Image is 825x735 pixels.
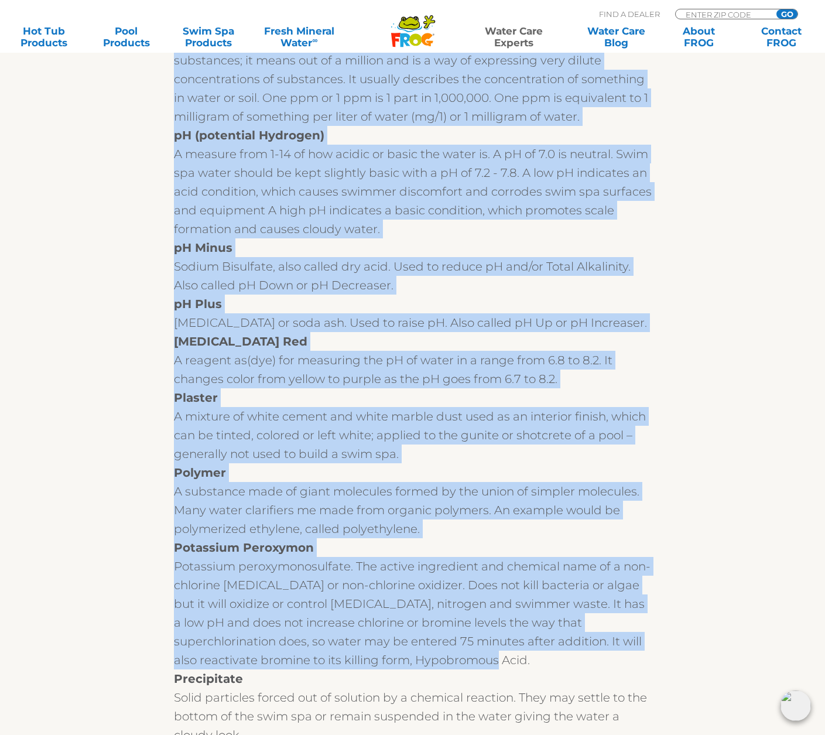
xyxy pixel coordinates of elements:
strong: [MEDICAL_DATA] Red [174,334,307,348]
input: GO [776,9,797,19]
div: [MEDICAL_DATA] or soda ash. Used to raise pH. Also called pH Up or pH Increaser. [174,313,653,332]
p: Find A Dealer [599,9,660,19]
div: A measure from 1-14 of how acidic or basic the water is. A pH of 7.0 is neutral. Swim spa water s... [174,145,653,238]
div: Parts per million (ppm) is a way of expressing very dilute concentrations of substances; it means... [174,32,653,126]
strong: pH Minus [174,241,232,255]
strong: pH Plus [174,297,222,311]
a: ContactFROG [749,25,813,49]
strong: Plaster [174,391,218,405]
div: Sodium Bisulfate, also called dry acid. Used to reduce pH and/or Total Alkalinity. Also called pH... [174,257,653,295]
div: A reagent as(dye) for measuring the pH of water in a range from 6.8 to 8.2. It changes color from... [174,351,653,388]
strong: Potassium Peroxymon [174,541,314,555]
a: Water CareExperts [462,25,566,49]
sup: ∞ [312,36,317,45]
a: PoolProducts [94,25,159,49]
a: Fresh MineralWater∞ [259,25,339,49]
a: Hot TubProducts [12,25,76,49]
img: openIcon [781,690,811,721]
a: Swim SpaProducts [177,25,241,49]
div: A substance made of giant molecules formed by the union of simpler molecules. Many water clarifie... [174,482,653,538]
strong: Polymer [174,466,226,480]
a: Water CareBlog [584,25,649,49]
div: Potassium peroxymonosulfate. The active ingredient and chemical name of a non-chlorine [MEDICAL_D... [174,557,653,669]
strong: Precipitate [174,672,243,686]
strong: pH (potential Hydrogen) [174,128,324,142]
input: Zip Code Form [684,9,764,19]
a: AboutFROG [667,25,731,49]
div: A mixture of white cement and white marble dust used as an interior finish, which can be tinted, ... [174,407,653,463]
